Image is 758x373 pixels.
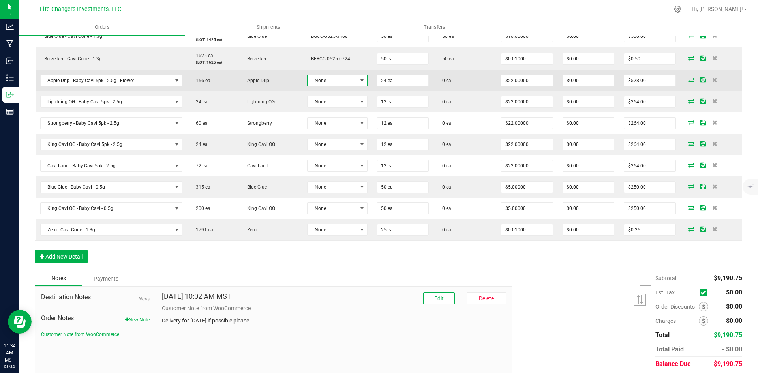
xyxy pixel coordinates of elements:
[655,331,670,339] span: Total
[6,108,14,116] inline-svg: Reports
[6,74,14,82] inline-svg: Inventory
[501,31,552,42] input: 0
[40,96,182,108] span: NO DATA FOUND
[624,182,675,193] input: 0
[624,96,675,107] input: 0
[40,117,182,129] span: NO DATA FOUND
[138,296,150,302] span: None
[563,96,614,107] input: 0
[438,120,451,126] span: 0 ea
[563,182,614,193] input: 0
[351,19,518,36] a: Transfers
[307,56,350,62] span: BERCC-0525-0724
[41,182,172,193] span: Blue Glue - Baby Cavi - 0.5g
[308,96,357,107] span: None
[438,34,454,39] span: 50 ea
[434,295,444,302] span: Edit
[308,118,357,129] span: None
[624,139,675,150] input: 0
[563,118,614,129] input: 0
[697,227,709,231] span: Save Order Detail
[162,317,506,325] p: Delivery for [DATE] if possible please
[692,6,743,12] span: Hi, [PERSON_NAME]!
[563,139,614,150] input: 0
[41,203,172,214] span: King Cavi OG - Baby Cavi - 0.5g
[709,99,721,103] span: Delete Order Detail
[624,203,675,214] input: 0
[243,163,268,169] span: Cavi Land
[438,184,451,190] span: 0 ea
[709,120,721,125] span: Delete Order Detail
[307,34,348,39] span: BGCC-0525-3408
[192,206,210,211] span: 200 ea
[479,295,494,302] span: Delete
[41,292,150,302] span: Destination Notes
[308,139,357,150] span: None
[655,360,691,367] span: Balance Due
[709,184,721,189] span: Delete Order Detail
[243,34,267,39] span: Blue Glue
[40,6,121,13] span: Life Changers Investments, LLC
[40,181,182,193] span: NO DATA FOUND
[6,57,14,65] inline-svg: Inbound
[41,139,172,150] span: King Cavi OG - Baby Cavi 5pk - 2.5g
[563,75,614,86] input: 0
[697,77,709,82] span: Save Order Detail
[709,33,721,38] span: Delete Order Detail
[563,53,614,64] input: 0
[726,289,742,296] span: $0.00
[624,53,675,64] input: 0
[40,56,102,62] span: Berzerker - Cavi Cone - 1.3g
[377,182,428,193] input: 0
[35,271,82,286] div: Notes
[162,292,231,300] h4: [DATE] 10:02 AM MST
[84,24,120,31] span: Orders
[192,53,213,58] span: 1625 ea
[308,203,357,214] span: None
[467,292,506,304] button: Delete
[377,139,428,150] input: 0
[40,34,102,39] span: Blue Glue - Cavi Cone - 1.3g
[243,99,275,105] span: Lightning OG
[82,272,129,286] div: Payments
[41,331,119,338] button: Customer Note from WooCommerce
[40,202,182,214] span: NO DATA FOUND
[243,206,275,211] span: King Cavi OG
[243,142,275,147] span: King Cavi OG
[697,56,709,60] span: Save Order Detail
[709,227,721,231] span: Delete Order Detail
[243,120,272,126] span: Strongberry
[697,33,709,38] span: Save Order Detail
[6,91,14,99] inline-svg: Outbound
[377,53,428,64] input: 0
[438,142,451,147] span: 0 ea
[243,56,266,62] span: Berzerker
[673,6,683,13] div: Manage settings
[6,23,14,31] inline-svg: Analytics
[563,160,614,171] input: 0
[6,40,14,48] inline-svg: Manufacturing
[438,99,451,105] span: 0 ea
[41,313,150,323] span: Order Notes
[438,78,451,83] span: 0 ea
[162,304,506,313] p: Customer Note from WooCommerce
[563,224,614,235] input: 0
[243,184,267,190] span: Blue Glue
[563,31,614,42] input: 0
[192,142,208,147] span: 24 ea
[377,75,428,86] input: 0
[624,31,675,42] input: 0
[624,75,675,86] input: 0
[501,160,552,171] input: 0
[624,224,675,235] input: 0
[41,160,172,171] span: Cavi Land - Baby Cavi 5pk - 2.5g
[243,78,269,83] span: Apple Drip
[501,203,552,214] input: 0
[308,160,357,171] span: None
[655,304,699,310] span: Order Discounts
[624,160,675,171] input: 0
[4,342,15,364] p: 11:34 AM MST
[4,364,15,369] p: 08/22
[308,224,357,235] span: None
[726,303,742,310] span: $0.00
